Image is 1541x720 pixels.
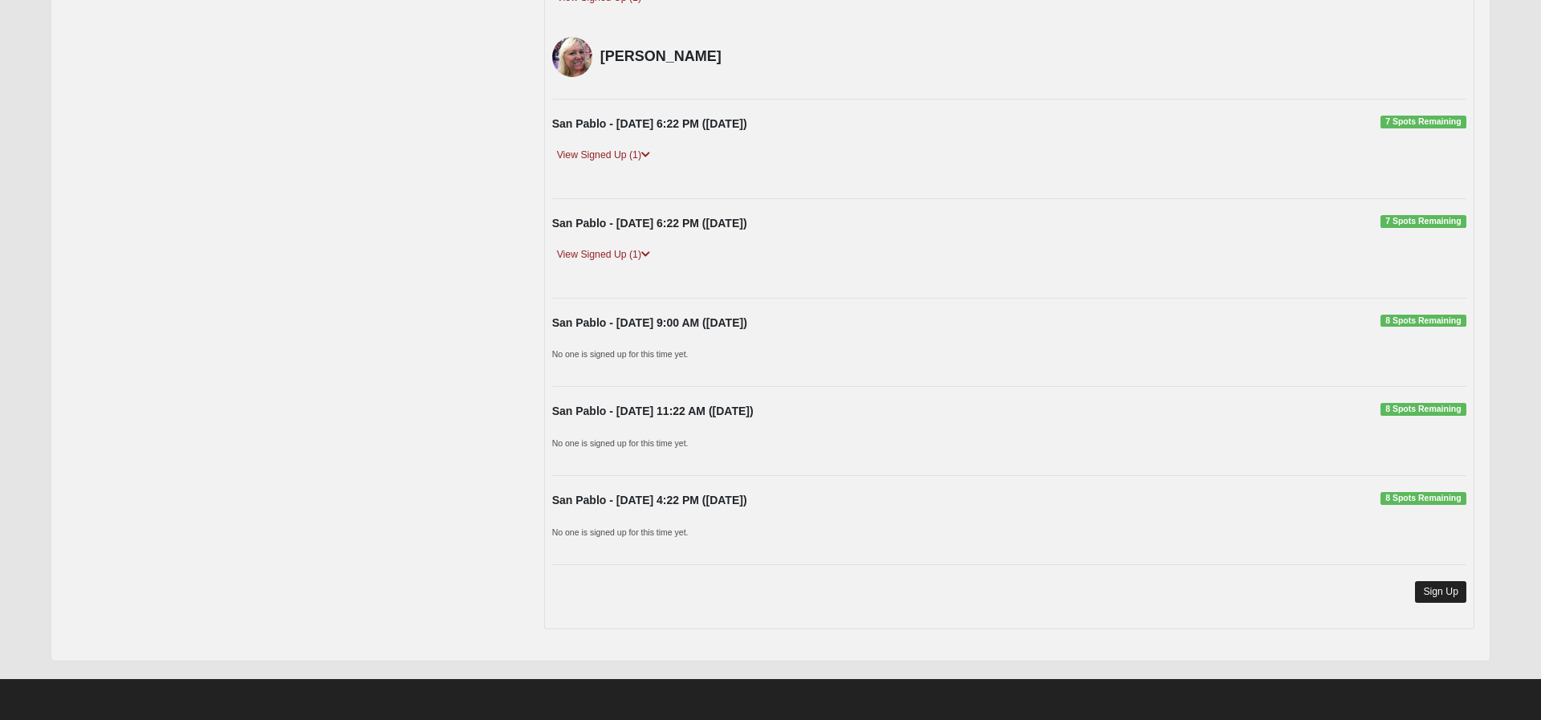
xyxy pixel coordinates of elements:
[552,217,747,230] strong: San Pablo - [DATE] 6:22 PM ([DATE])
[552,246,655,263] a: View Signed Up (1)
[552,147,655,164] a: View Signed Up (1)
[552,438,689,448] small: No one is signed up for this time yet.
[1380,492,1466,505] span: 8 Spots Remaining
[1380,116,1466,128] span: 7 Spots Remaining
[552,494,747,506] strong: San Pablo - [DATE] 4:22 PM ([DATE])
[1415,581,1466,603] a: Sign Up
[1380,403,1466,416] span: 8 Spots Remaining
[552,405,754,417] strong: San Pablo - [DATE] 11:22 AM ([DATE])
[552,527,689,537] small: No one is signed up for this time yet.
[600,48,841,66] h4: [PERSON_NAME]
[552,316,747,329] strong: San Pablo - [DATE] 9:00 AM ([DATE])
[552,349,689,359] small: No one is signed up for this time yet.
[1380,215,1466,228] span: 7 Spots Remaining
[552,117,747,130] strong: San Pablo - [DATE] 6:22 PM ([DATE])
[552,37,592,77] img: Emily Meza
[1380,315,1466,327] span: 8 Spots Remaining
